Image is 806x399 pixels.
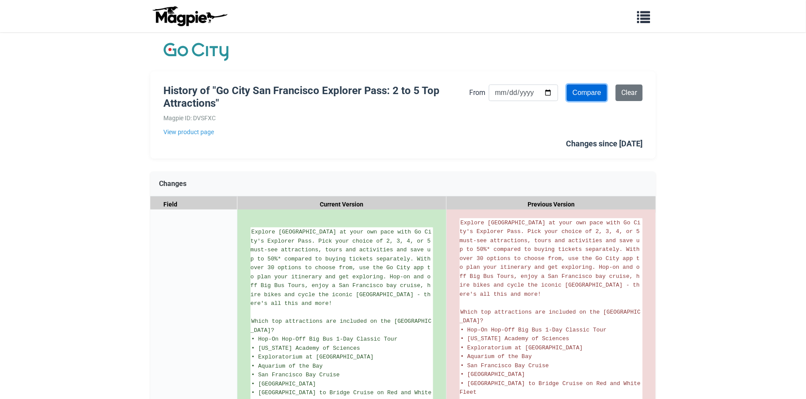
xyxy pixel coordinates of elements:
[251,318,431,334] span: Which top attractions are included on the [GEOGRAPHIC_DATA]?
[251,381,316,387] span: • [GEOGRAPHIC_DATA]
[461,327,606,333] span: • Hop-On Hop-Off Big Bus 1-Day Classic Tour
[461,371,525,378] span: • [GEOGRAPHIC_DATA]
[461,353,532,360] span: • Aquarium of the Bay
[237,196,447,213] div: Current Version
[251,372,340,378] span: • San Francisco Bay Cruise
[150,6,229,27] img: logo-ab69f6fb50320c5b225c76a69d11143b.png
[150,196,237,213] div: Field
[163,41,229,63] img: Company Logo
[469,87,485,98] label: From
[616,85,643,101] a: Clear
[163,113,469,123] div: Magpie ID: DVSFXC
[150,172,656,196] div: Changes
[460,309,640,325] span: Which top attractions are included on the [GEOGRAPHIC_DATA]?
[460,380,644,396] span: • [GEOGRAPHIC_DATA] to Bridge Cruise on Red and White Fleet
[251,345,360,352] span: • [US_STATE] Academy of Sciences
[251,336,397,342] span: • Hop-On Hop-Off Big Bus 1-Day Classic Tour
[447,196,656,213] div: Previous Version
[251,354,374,360] span: • Exploratorium at [GEOGRAPHIC_DATA]
[461,345,583,351] span: • Exploratorium at [GEOGRAPHIC_DATA]
[461,335,569,342] span: • [US_STATE] Academy of Sciences
[566,138,643,150] div: Changes since [DATE]
[251,229,434,307] span: Explore [GEOGRAPHIC_DATA] at your own pace with Go City's Explorer Pass. Pick your choice of 2, 3...
[460,220,643,298] span: Explore [GEOGRAPHIC_DATA] at your own pace with Go City's Explorer Pass. Pick your choice of 2, 3...
[567,85,607,101] input: Compare
[251,363,323,369] span: • Aquarium of the Bay
[461,362,549,369] span: • San Francisco Bay Cruise
[163,85,469,110] h1: History of "Go City San Francisco Explorer Pass: 2 to 5 Top Attractions"
[163,127,469,137] a: View product page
